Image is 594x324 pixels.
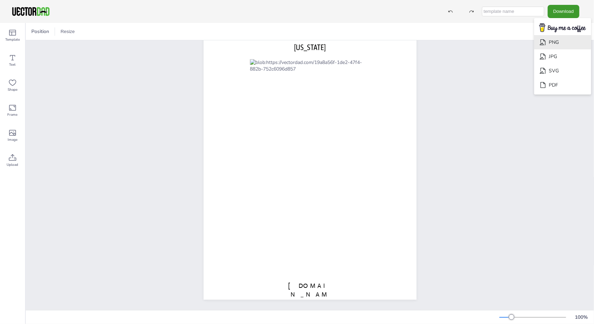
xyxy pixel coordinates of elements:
[8,87,17,92] span: Shape
[7,162,18,168] span: Upload
[8,112,18,118] span: Frame
[9,62,16,67] span: Text
[288,282,331,307] span: [DOMAIN_NAME]
[534,49,591,64] li: JPG
[548,5,579,18] button: Download
[294,43,326,52] span: [US_STATE]
[534,64,591,78] li: SVG
[11,6,50,17] img: VectorDad-1.png
[535,21,591,35] img: buymecoffee.png
[58,26,78,37] button: Resize
[534,78,591,92] li: PDF
[534,18,591,95] ul: Download
[534,35,591,49] li: PNG
[8,137,17,143] span: Image
[482,7,544,16] input: template name
[5,37,20,42] span: Template
[573,314,590,321] div: 100 %
[30,28,50,35] span: Position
